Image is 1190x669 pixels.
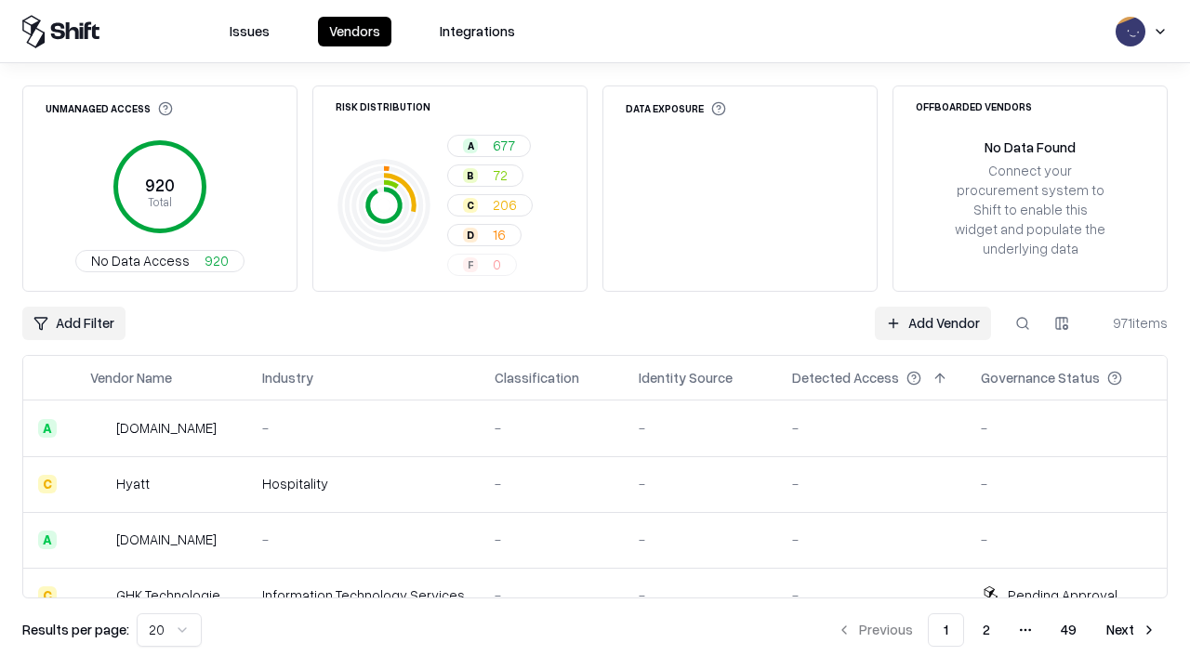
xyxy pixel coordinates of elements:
[792,368,899,387] div: Detected Access
[792,474,951,493] div: -
[493,136,515,155] span: 677
[429,17,526,46] button: Integrations
[318,17,391,46] button: Vendors
[463,228,478,243] div: D
[493,225,506,244] span: 16
[38,586,57,605] div: C
[148,194,172,209] tspan: Total
[981,418,1152,438] div: -
[447,224,522,246] button: D16
[90,368,172,387] div: Vendor Name
[262,530,465,549] div: -
[38,419,57,438] div: A
[90,419,109,438] img: intrado.com
[985,138,1076,157] div: No Data Found
[495,530,609,549] div: -
[447,164,523,187] button: B72
[1095,613,1168,647] button: Next
[205,251,229,270] span: 920
[639,474,762,493] div: -
[90,586,109,605] img: GHK Technologies Inc.
[1046,613,1091,647] button: 49
[463,138,478,153] div: A
[1093,313,1168,333] div: 971 items
[639,368,733,387] div: Identity Source
[493,195,517,215] span: 206
[116,418,217,438] div: [DOMAIN_NAME]
[262,368,313,387] div: Industry
[262,418,465,438] div: -
[218,17,281,46] button: Issues
[875,307,991,340] a: Add Vendor
[639,530,762,549] div: -
[38,475,57,493] div: C
[1008,585,1117,605] div: Pending Approval
[90,531,109,549] img: primesec.co.il
[981,368,1100,387] div: Governance Status
[262,585,465,605] div: Information Technology Services
[626,101,726,116] div: Data Exposure
[916,101,1032,111] div: Offboarded Vendors
[336,101,430,111] div: Risk Distribution
[639,585,762,605] div: -
[463,168,478,183] div: B
[22,620,129,639] p: Results per page:
[968,613,1005,647] button: 2
[493,165,508,185] span: 72
[826,613,1168,647] nav: pagination
[38,531,57,549] div: A
[46,101,173,116] div: Unmanaged Access
[495,418,609,438] div: -
[981,474,1152,493] div: -
[447,135,531,157] button: A677
[22,307,126,340] button: Add Filter
[463,198,478,213] div: C
[495,368,579,387] div: Classification
[262,474,465,493] div: Hospitality
[792,530,951,549] div: -
[90,475,109,493] img: Hyatt
[91,251,190,270] span: No Data Access
[495,474,609,493] div: -
[639,418,762,438] div: -
[116,530,217,549] div: [DOMAIN_NAME]
[447,194,533,216] button: C206
[75,250,245,272] button: No Data Access920
[116,474,150,493] div: Hyatt
[928,613,964,647] button: 1
[116,585,232,605] div: GHK Technologies Inc.
[953,161,1107,259] div: Connect your procurement system to Shift to enable this widget and populate the underlying data
[792,418,951,438] div: -
[792,585,951,605] div: -
[145,175,175,195] tspan: 920
[495,585,609,605] div: -
[981,530,1152,549] div: -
